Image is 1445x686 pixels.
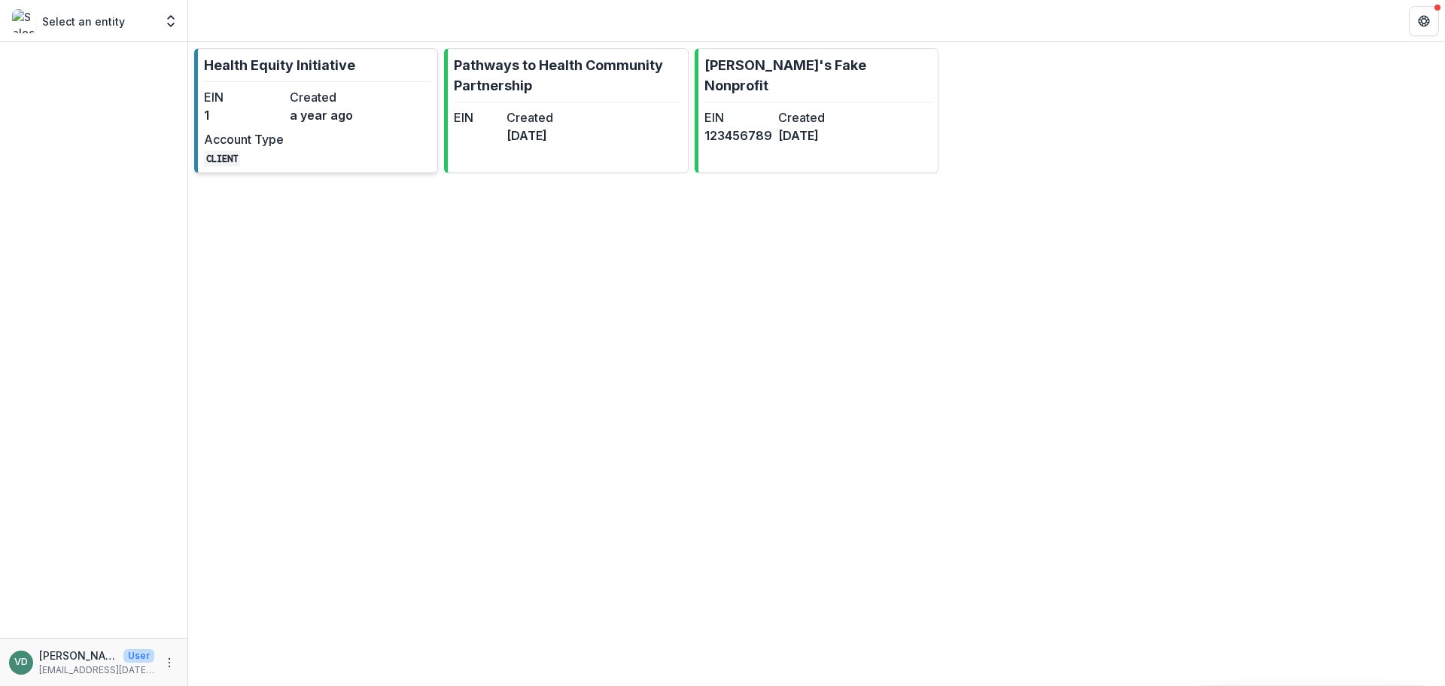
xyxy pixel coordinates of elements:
[204,106,284,124] dd: 1
[14,657,28,667] div: Victoria Darker
[778,127,846,145] dd: [DATE]
[778,108,846,127] dt: Created
[704,55,932,96] p: [PERSON_NAME]'s Fake Nonprofit
[42,14,125,29] p: Select an entity
[1409,6,1439,36] button: Get Help
[704,127,772,145] dd: 123456789
[39,648,117,663] p: [PERSON_NAME]
[194,48,438,173] a: Health Equity InitiativeEIN1Createda year agoAccount TypeCLIENT
[290,88,370,106] dt: Created
[507,108,553,127] dt: Created
[454,108,500,127] dt: EIN
[290,106,370,124] dd: a year ago
[704,108,772,127] dt: EIN
[123,649,154,663] p: User
[204,151,240,166] code: CLIENT
[695,48,938,173] a: [PERSON_NAME]'s Fake NonprofitEIN123456789Created[DATE]
[454,55,681,96] p: Pathways to Health Community Partnership
[39,663,154,677] p: [EMAIL_ADDRESS][DATE][DOMAIN_NAME]
[204,88,284,106] dt: EIN
[204,55,355,75] p: Health Equity Initiative
[204,130,284,148] dt: Account Type
[444,48,688,173] a: Pathways to Health Community PartnershipEINCreated[DATE]
[160,654,178,672] button: More
[507,127,553,145] dd: [DATE]
[160,6,181,36] button: Open entity switcher
[12,9,36,33] img: Select an entity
